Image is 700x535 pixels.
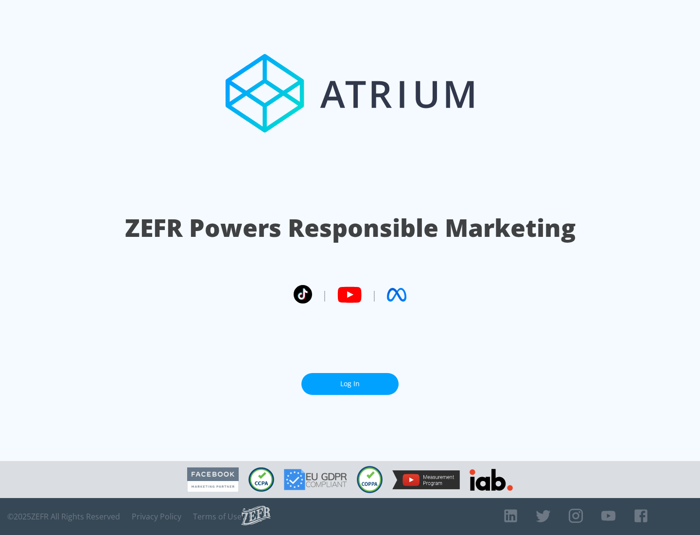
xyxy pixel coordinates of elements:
a: Privacy Policy [132,512,181,521]
img: CCPA Compliant [248,467,274,492]
img: IAB [470,469,513,491]
img: GDPR Compliant [284,469,347,490]
span: | [322,287,328,302]
h1: ZEFR Powers Responsible Marketing [125,211,576,245]
img: COPPA Compliant [357,466,383,493]
a: Terms of Use [193,512,242,521]
span: © 2025 ZEFR All Rights Reserved [7,512,120,521]
span: | [371,287,377,302]
img: YouTube Measurement Program [392,470,460,489]
a: Log In [301,373,399,395]
img: Facebook Marketing Partner [187,467,239,492]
